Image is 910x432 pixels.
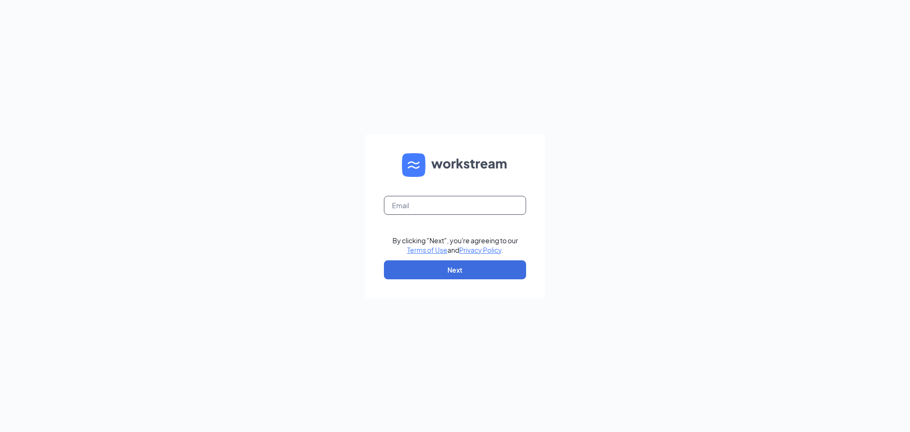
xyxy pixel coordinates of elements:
[384,260,526,279] button: Next
[384,196,526,215] input: Email
[402,153,508,177] img: WS logo and Workstream text
[407,246,447,254] a: Terms of Use
[392,236,518,255] div: By clicking "Next", you're agreeing to our and .
[459,246,501,254] a: Privacy Policy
